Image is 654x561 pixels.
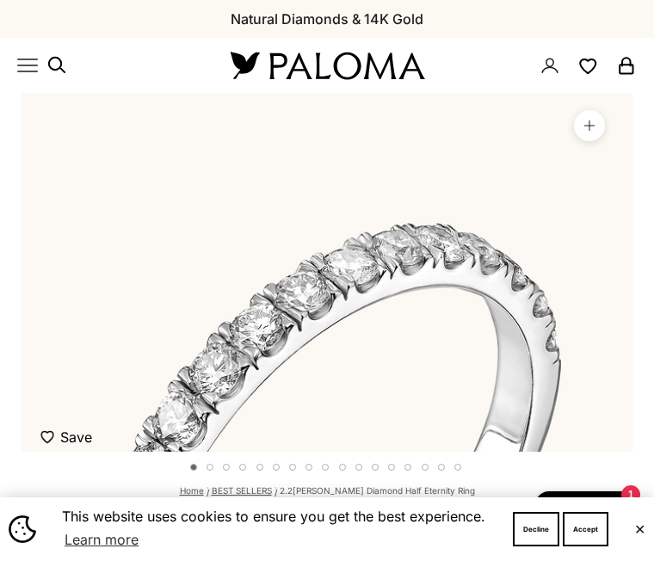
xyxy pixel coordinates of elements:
[212,485,272,496] a: BEST SELLERS
[49,486,605,496] nav: breadcrumbs
[62,506,486,552] span: This website uses cookies to ensure you get the best experience.
[563,512,608,546] button: Accept
[17,55,189,76] nav: Primary navigation
[231,8,423,30] p: Natural Diamonds & 14K Gold
[513,512,559,546] button: Decline
[40,428,92,447] button: Save
[180,485,204,496] a: Home
[634,524,645,534] button: Close
[9,515,36,543] img: Cookie banner
[62,527,141,552] a: Learn more
[40,428,60,443] img: wishlist
[540,38,637,93] nav: Secondary navigation
[280,485,475,496] span: 2.2[PERSON_NAME] Diamond Half Eternity Ring
[530,491,640,547] inbox-online-store-chat: Shopify online store chat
